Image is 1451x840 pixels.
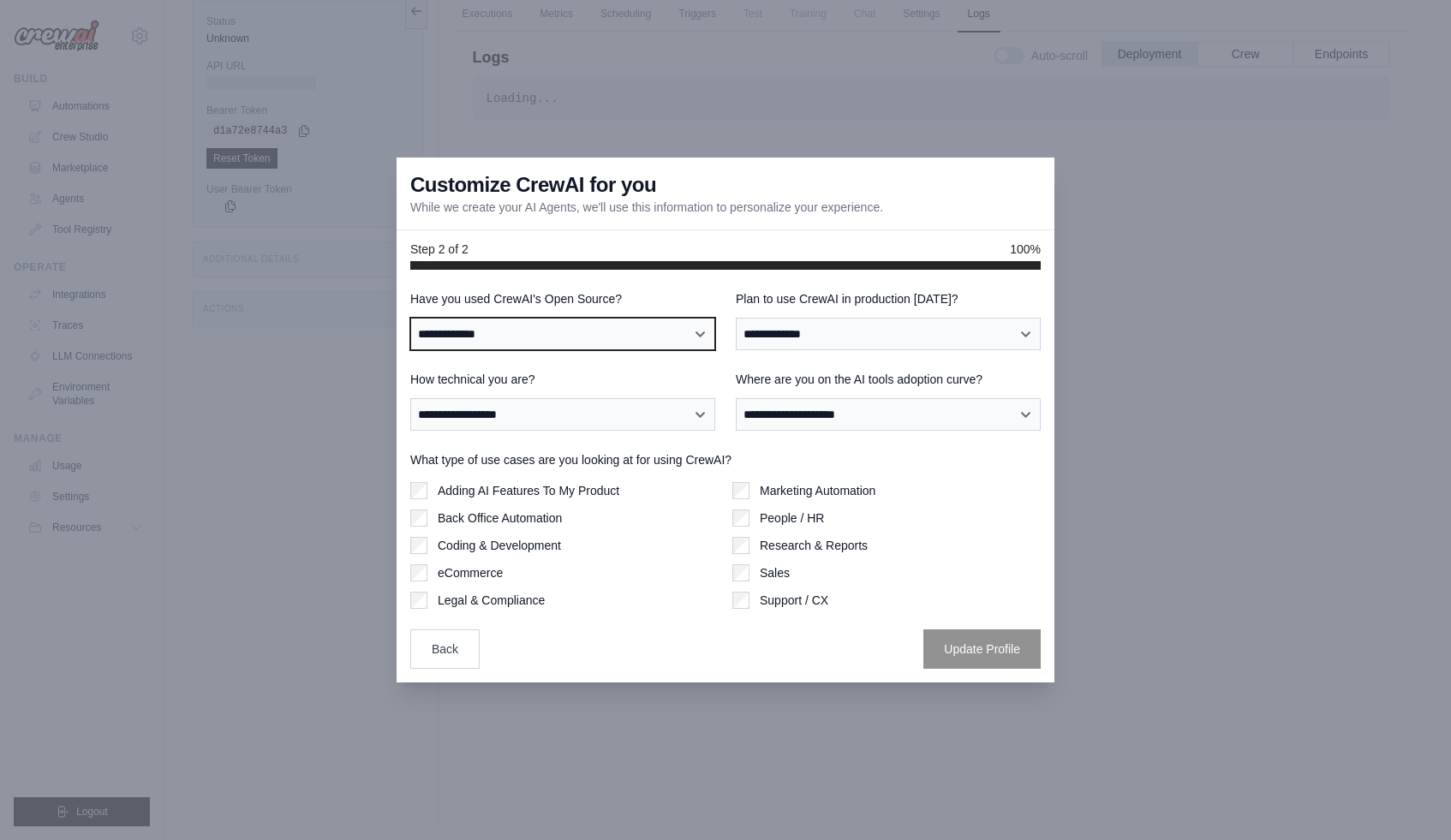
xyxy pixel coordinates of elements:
button: Update Profile [923,629,1041,669]
button: Back [410,629,480,669]
label: Research & Reports [760,537,868,554]
label: Adding AI Features To My Product [438,482,619,499]
label: Have you used CrewAI's Open Source? [410,290,715,307]
span: Step 2 of 2 [410,241,469,258]
iframe: Chat Widget [1365,758,1451,840]
label: People / HR [760,509,824,527]
h3: Customize CrewAI for you [410,171,656,199]
label: Back Office Automation [438,509,562,527]
p: While we create your AI Agents, we'll use this information to personalize your experience. [410,199,883,216]
label: Marketing Automation [760,482,875,499]
label: Legal & Compliance [438,592,545,609]
label: Sales [760,564,790,581]
label: eCommerce [438,564,503,581]
label: Plan to use CrewAI in production [DATE]? [736,290,1041,307]
span: 100% [1010,241,1041,258]
label: Coding & Development [438,537,561,554]
label: Support / CX [760,592,828,609]
label: How technical you are? [410,371,715,388]
label: Where are you on the AI tools adoption curve? [736,371,1041,388]
label: What type of use cases are you looking at for using CrewAI? [410,451,1041,468]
